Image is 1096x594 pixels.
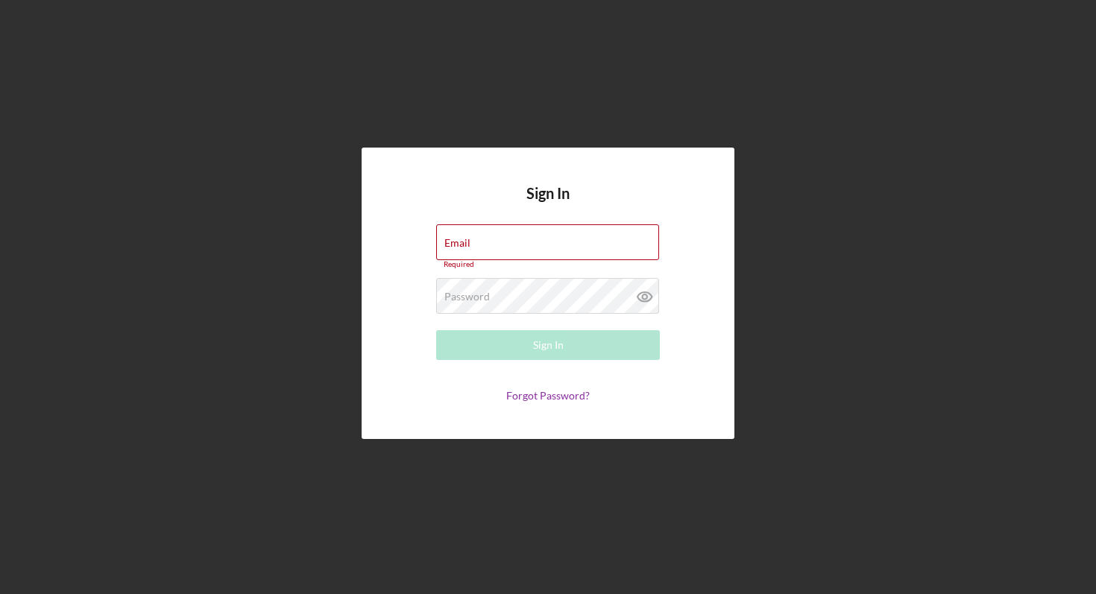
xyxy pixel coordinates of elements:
[444,291,490,303] label: Password
[526,185,570,224] h4: Sign In
[436,330,660,360] button: Sign In
[444,237,470,249] label: Email
[506,389,590,402] a: Forgot Password?
[533,330,564,360] div: Sign In
[436,260,660,269] div: Required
